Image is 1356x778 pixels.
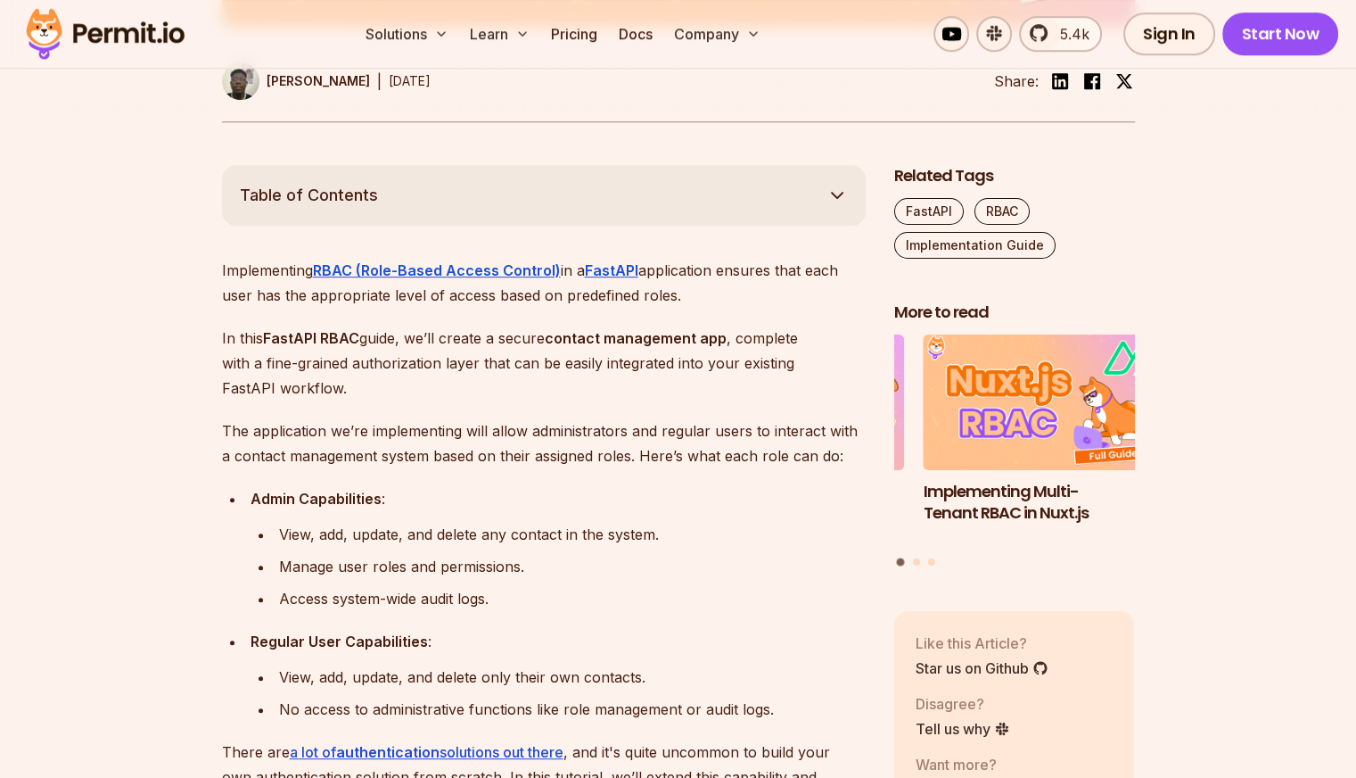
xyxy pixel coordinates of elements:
[916,718,1010,740] a: Tell us why
[222,165,866,226] button: Table of Contents
[916,754,1055,775] p: Want more?
[974,198,1030,225] a: RBAC
[290,743,563,761] a: a lot ofauthenticationsolutions out there
[313,261,561,279] a: RBAC (Role-Based Access Control)
[279,697,866,722] div: No access to administrative functions like role management or audit logs.
[894,198,964,225] a: FastAPI
[924,335,1164,547] li: 1 of 3
[663,481,904,547] h3: Policy-Based Access Control (PBAC) Isn’t as Great as You Think
[1081,70,1103,92] img: facebook
[222,258,866,308] p: Implementing in a application ensures that each user has the appropriate level of access based on...
[544,16,604,52] a: Pricing
[894,232,1056,259] a: Implementation Guide
[928,559,935,566] button: Go to slide 3
[894,302,1135,324] h2: More to read
[222,326,866,401] p: In this guide, we’ll create a secure , complete with a fine-grained authorization layer that can ...
[663,335,904,470] img: Policy-Based Access Control (PBAC) Isn’t as Great as You Think
[663,335,904,547] li: 3 of 3
[389,73,431,88] time: [DATE]
[251,486,866,511] div: :
[1123,12,1215,55] a: Sign In
[1019,16,1102,52] a: 5.4k
[924,335,1164,470] img: Implementing Multi-Tenant RBAC in Nuxt.js
[894,335,1135,568] div: Posts
[897,558,905,566] button: Go to slide 1
[251,629,866,654] div: :
[251,490,382,508] strong: Admin Capabilities
[251,633,428,650] strong: Regular User Capabilities
[336,743,440,761] strong: authentication
[916,633,1048,654] p: Like this Article?
[667,16,768,52] button: Company
[279,554,866,579] div: Manage user roles and permissions.
[267,72,370,90] p: [PERSON_NAME]
[377,70,382,92] div: |
[222,62,259,100] img: Uma Victor
[924,481,1164,526] h3: Implementing Multi-Tenant RBAC in Nuxt.js
[894,165,1135,187] h2: Related Tags
[916,693,1010,715] p: Disagree?
[916,658,1048,679] a: Star us on Github
[1049,23,1089,45] span: 5.4k
[1115,72,1133,90] img: twitter
[358,16,456,52] button: Solutions
[1222,12,1339,55] a: Start Now
[279,522,866,547] div: View, add, update, and delete any contact in the system.
[18,4,193,64] img: Permit logo
[994,70,1039,92] li: Share:
[612,16,660,52] a: Docs
[279,665,866,690] div: View, add, update, and delete only their own contacts.
[222,418,866,468] p: The application we’re implementing will allow administrators and regular users to interact with a...
[924,335,1164,547] a: Implementing Multi-Tenant RBAC in Nuxt.jsImplementing Multi-Tenant RBAC in Nuxt.js
[279,586,866,611] div: Access system-wide audit logs.
[240,183,378,208] span: Table of Contents
[263,329,359,347] strong: FastAPI RBAC
[222,62,370,100] a: [PERSON_NAME]
[545,329,727,347] strong: contact management app
[463,16,537,52] button: Learn
[585,261,638,279] a: FastAPI
[913,559,920,566] button: Go to slide 2
[1049,70,1071,92] img: linkedin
